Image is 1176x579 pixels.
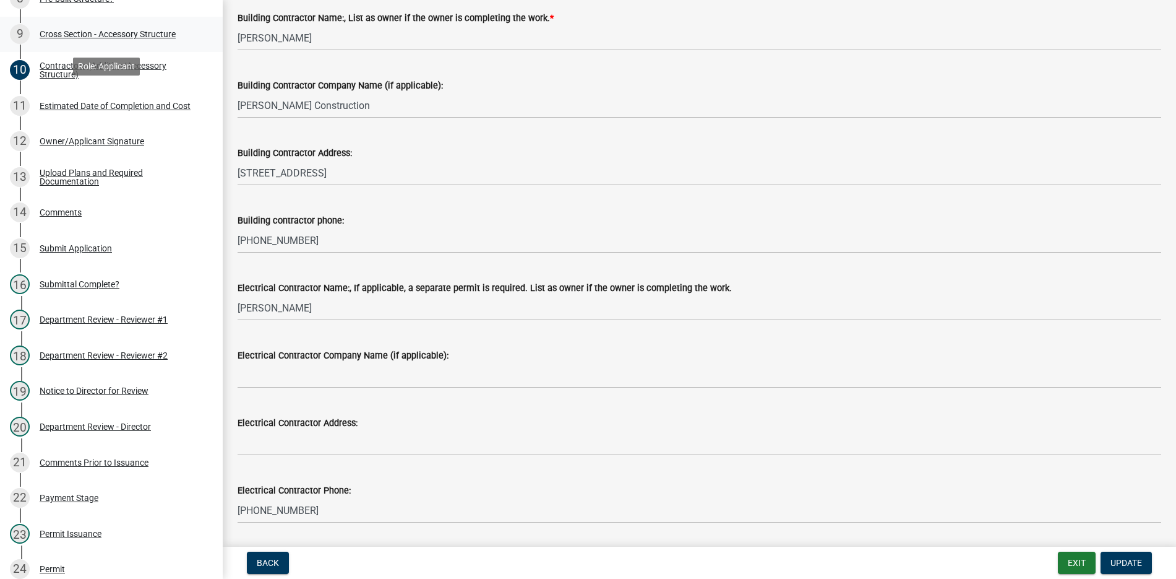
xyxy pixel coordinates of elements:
[40,208,82,217] div: Comments
[10,96,30,116] div: 11
[40,61,203,79] div: Contractors (Addition/Accessory Structure)
[10,381,30,401] div: 19
[40,315,168,324] div: Department Review - Reviewer #1
[10,488,30,508] div: 22
[1058,552,1096,574] button: Exit
[10,60,30,80] div: 10
[40,458,148,467] div: Comments Prior to Issuance
[40,244,112,253] div: Submit Application
[40,351,168,360] div: Department Review - Reviewer #2
[238,352,449,360] label: Electrical Contractor Company Name (if applicable):
[10,202,30,222] div: 14
[40,565,65,573] div: Permit
[10,131,30,151] div: 12
[238,487,351,495] label: Electrical Contractor Phone:
[40,494,98,502] div: Payment Stage
[238,14,554,23] label: Building Contractor Name:, List as owner if the owner is completing the work.
[1110,558,1142,568] span: Update
[40,422,151,431] div: Department Review - Director
[238,419,358,428] label: Electrical Contractor Address:
[10,238,30,258] div: 15
[1101,552,1152,574] button: Update
[10,274,30,294] div: 16
[10,524,30,544] div: 23
[40,529,101,538] div: Permit Issuance
[257,558,279,568] span: Back
[73,58,140,76] div: Role: Applicant
[10,417,30,437] div: 20
[10,346,30,365] div: 18
[238,217,344,225] label: Building contractor phone:
[40,30,176,38] div: Cross Section - Accessory Structure
[40,102,191,110] div: Estimated Date of Completion and Cost
[40,280,119,289] div: Submittal Complete?
[238,284,732,293] label: Electrical Contractor Name:, If applicable, a separate permit is required. List as owner if the o...
[40,386,148,395] div: Notice to Director for Review
[10,559,30,579] div: 24
[40,168,203,186] div: Upload Plans and Required Documentation
[238,149,352,158] label: Building Contractor Address:
[10,310,30,329] div: 17
[238,82,443,90] label: Building Contractor Company Name (if applicable):
[10,167,30,187] div: 13
[10,24,30,44] div: 9
[40,137,144,146] div: Owner/Applicant Signature
[247,552,289,574] button: Back
[10,453,30,472] div: 21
